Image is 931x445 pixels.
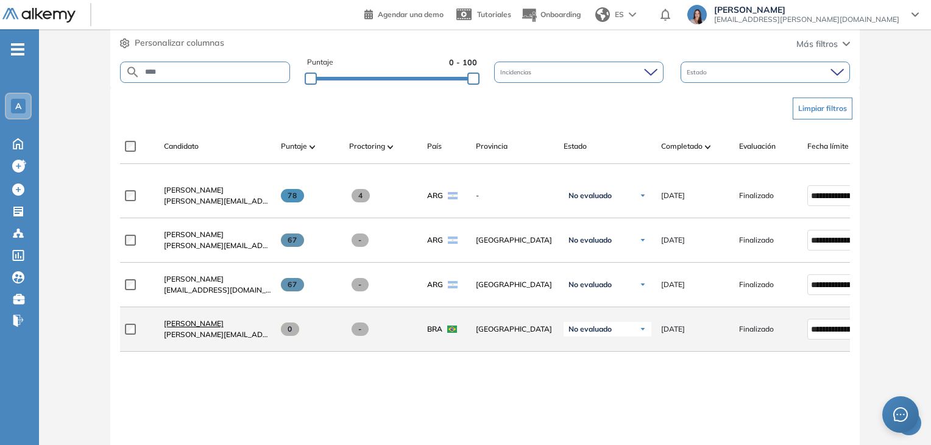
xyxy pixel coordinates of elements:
span: [PERSON_NAME][EMAIL_ADDRESS][PERSON_NAME][DOMAIN_NAME] [164,240,271,251]
span: [PERSON_NAME] [164,230,224,239]
span: Incidencias [500,68,534,77]
span: [PERSON_NAME][EMAIL_ADDRESS][PERSON_NAME][DOMAIN_NAME] [164,329,271,340]
img: [missing "en.ARROW_ALT" translation] [310,145,316,149]
span: Puntaje [281,141,307,152]
img: SEARCH_ALT [126,65,140,80]
span: No evaluado [568,324,612,334]
button: Personalizar columnas [120,37,224,49]
span: Completado [661,141,703,152]
span: 4 [352,189,370,202]
span: [GEOGRAPHIC_DATA] [476,235,554,246]
span: 67 [281,233,305,247]
span: [GEOGRAPHIC_DATA] [476,279,554,290]
img: Ícono de flecha [639,192,646,199]
img: [missing "en.ARROW_ALT" translation] [388,145,394,149]
button: Limpiar filtros [793,98,852,119]
span: [PERSON_NAME] [164,319,224,328]
span: Proctoring [349,141,385,152]
span: [PERSON_NAME] [714,5,899,15]
span: - [352,278,369,291]
span: BRA [427,324,442,335]
span: Finalizado [739,324,774,335]
span: [DATE] [661,235,685,246]
img: Logo [2,8,76,23]
span: [EMAIL_ADDRESS][PERSON_NAME][DOMAIN_NAME] [714,15,899,24]
span: 67 [281,278,305,291]
span: Candidato [164,141,199,152]
div: Incidencias [494,62,664,83]
i: - [11,48,24,51]
span: 0 - 100 [449,57,477,68]
span: No evaluado [568,191,612,201]
span: [DATE] [661,279,685,290]
span: [GEOGRAPHIC_DATA] [476,324,554,335]
button: Onboarding [521,2,581,28]
a: [PERSON_NAME] [164,229,271,240]
span: message [893,407,908,422]
span: [DATE] [661,324,685,335]
span: Tutoriales [477,10,511,19]
span: ARG [427,190,443,201]
span: ARG [427,235,443,246]
span: País [427,141,442,152]
span: Fecha límite [807,141,849,152]
img: ARG [448,237,458,244]
span: Finalizado [739,279,774,290]
img: Ícono de flecha [639,281,646,288]
button: Más filtros [796,38,850,51]
span: Agendar una demo [378,10,444,19]
div: Estado [681,62,850,83]
span: Finalizado [739,190,774,201]
span: [EMAIL_ADDRESS][DOMAIN_NAME] [164,285,271,296]
span: ARG [427,279,443,290]
span: [PERSON_NAME] [164,274,224,283]
span: Estado [687,68,709,77]
span: Estado [564,141,587,152]
span: Evaluación [739,141,776,152]
span: Puntaje [307,57,333,68]
img: ARG [448,192,458,199]
img: Ícono de flecha [639,237,646,244]
img: world [595,7,610,22]
span: - [476,190,554,201]
img: BRA [447,326,457,333]
span: Personalizar columnas [135,37,224,49]
a: Agendar una demo [364,6,444,21]
img: ARG [448,281,458,288]
span: - [352,322,369,336]
span: ES [615,9,624,20]
span: Onboarding [540,10,581,19]
span: A [15,101,21,111]
a: [PERSON_NAME] [164,274,271,285]
span: - [352,233,369,247]
span: [DATE] [661,190,685,201]
a: [PERSON_NAME] [164,318,271,329]
span: No evaluado [568,235,612,245]
span: [PERSON_NAME] [164,185,224,194]
span: 78 [281,189,305,202]
span: Más filtros [796,38,838,51]
a: [PERSON_NAME] [164,185,271,196]
span: Provincia [476,141,508,152]
span: No evaluado [568,280,612,290]
span: 0 [281,322,300,336]
span: [PERSON_NAME][EMAIL_ADDRESS][PERSON_NAME][DOMAIN_NAME] [164,196,271,207]
span: Finalizado [739,235,774,246]
img: [missing "en.ARROW_ALT" translation] [705,145,711,149]
img: Ícono de flecha [639,326,646,333]
img: arrow [629,12,636,17]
